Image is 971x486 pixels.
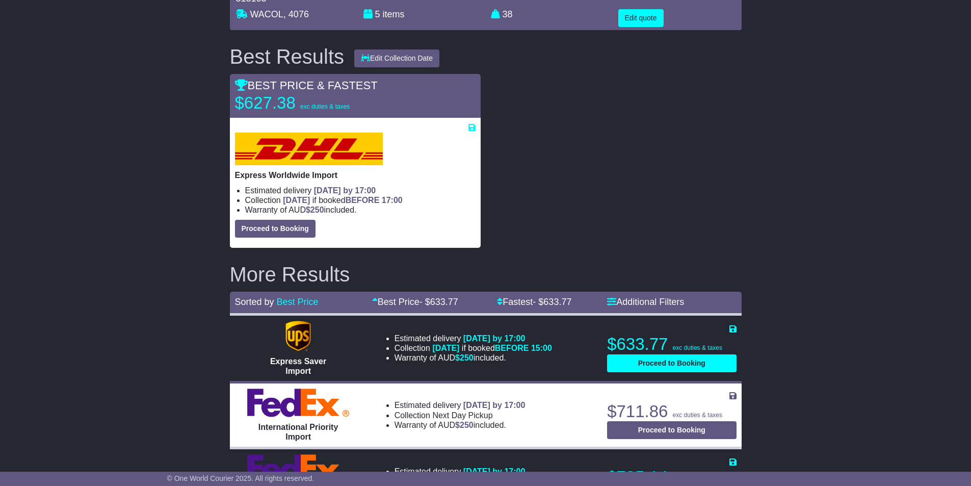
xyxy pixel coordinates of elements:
[673,344,722,351] span: exc duties & taxes
[463,334,526,343] span: [DATE] by 17:00
[277,297,319,307] a: Best Price
[607,421,736,439] button: Proceed to Booking
[354,49,439,67] button: Edit Collection Date
[300,103,350,110] span: exc duties & taxes
[283,196,402,204] span: if booked
[283,196,310,204] span: [DATE]
[247,389,349,417] img: FedEx Express: International Priority Import
[235,133,383,165] img: DHL: Express Worldwide Import
[455,353,474,362] span: $
[245,186,476,195] li: Estimated delivery
[432,344,459,352] span: [DATE]
[247,454,349,483] img: FedEx Express: International Economy Import
[235,79,378,92] span: BEST PRICE & FASTEST
[460,353,474,362] span: 250
[618,9,664,27] button: Edit quote
[306,206,324,214] span: $
[382,196,403,204] span: 17:00
[225,45,350,68] div: Best Results
[310,206,324,214] span: 250
[258,423,338,441] span: International Priority Import
[460,421,474,429] span: 250
[167,474,314,482] span: © One World Courier 2025. All rights reserved.
[395,343,552,353] li: Collection
[235,170,476,180] p: Express Worldwide Import
[419,297,458,307] span: - $
[395,353,552,363] li: Warranty of AUD included.
[432,344,552,352] span: if booked
[395,334,552,343] li: Estimated delivery
[235,297,274,307] span: Sorted by
[230,263,742,286] h2: More Results
[432,411,492,420] span: Next Day Pickup
[607,297,684,307] a: Additional Filters
[395,400,526,410] li: Estimated delivery
[463,401,526,410] span: [DATE] by 17:00
[283,9,309,19] span: , 4076
[533,297,571,307] span: - $
[543,297,571,307] span: 633.77
[430,297,458,307] span: 633.77
[607,354,736,372] button: Proceed to Booking
[607,401,736,422] p: $711.86
[375,9,380,19] span: 5
[314,186,376,195] span: [DATE] by 17:00
[455,421,474,429] span: $
[245,195,476,205] li: Collection
[346,196,380,204] span: BEFORE
[495,344,529,352] span: BEFORE
[395,420,526,430] li: Warranty of AUD included.
[503,9,513,19] span: 38
[235,93,362,113] p: $627.38
[372,297,458,307] a: Best Price- $633.77
[285,321,311,351] img: UPS (new): Express Saver Import
[673,412,722,419] span: exc duties & taxes
[395,467,526,476] li: Estimated delivery
[270,357,326,375] span: Express Saver Import
[463,467,526,476] span: [DATE] by 17:00
[250,9,283,19] span: WACOL
[395,411,526,420] li: Collection
[235,220,316,238] button: Proceed to Booking
[383,9,405,19] span: items
[607,334,736,354] p: $633.77
[531,344,552,352] span: 15:00
[245,205,476,215] li: Warranty of AUD included.
[497,297,571,307] a: Fastest- $633.77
